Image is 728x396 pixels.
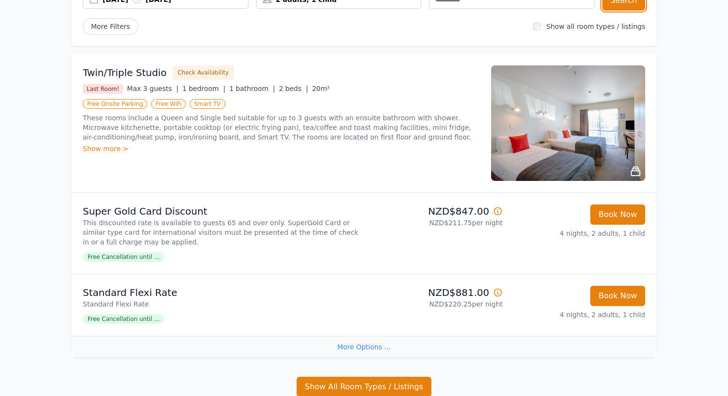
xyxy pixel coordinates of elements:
[127,85,179,92] span: Max 3 guests |
[590,286,645,306] button: Book Now
[83,18,138,35] span: More Filters
[368,218,503,228] p: NZD$211.75 per night
[172,65,234,80] button: Check Availability
[229,85,275,92] span: 1 bathroom |
[83,99,147,109] span: Free Onsite Parking
[590,204,645,225] button: Book Now
[71,336,657,358] div: More Options ...
[83,286,360,299] p: Standard Flexi Rate
[83,144,480,153] div: Show more >
[279,85,308,92] span: 2 beds |
[83,252,164,262] span: Free Cancellation until ...
[151,99,186,109] span: Free WiFi
[182,85,226,92] span: 1 bedroom |
[368,286,503,299] p: NZD$881.00
[83,314,164,324] span: Free Cancellation until ...
[312,85,330,92] span: 20m²
[510,229,645,238] p: 4 nights, 2 adults, 1 child
[510,310,645,319] p: 4 nights, 2 adults, 1 child
[368,299,503,309] p: NZD$220.25 per night
[83,218,360,247] p: This discounted rate is available to guests 65 and over only. SuperGold Card or similar type card...
[546,23,645,30] label: Show all room types / listings
[83,113,480,142] p: These rooms include a Queen and Single bed suitable for up to 3 guests with an ensuite bathroom w...
[190,99,225,109] span: Smart TV
[83,84,123,94] span: Last Room!
[83,66,167,79] h3: Twin/Triple Studio
[368,204,503,218] p: NZD$847.00
[83,204,360,218] p: Super Gold Card Discount
[83,299,360,309] p: Standard Flexi Rate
